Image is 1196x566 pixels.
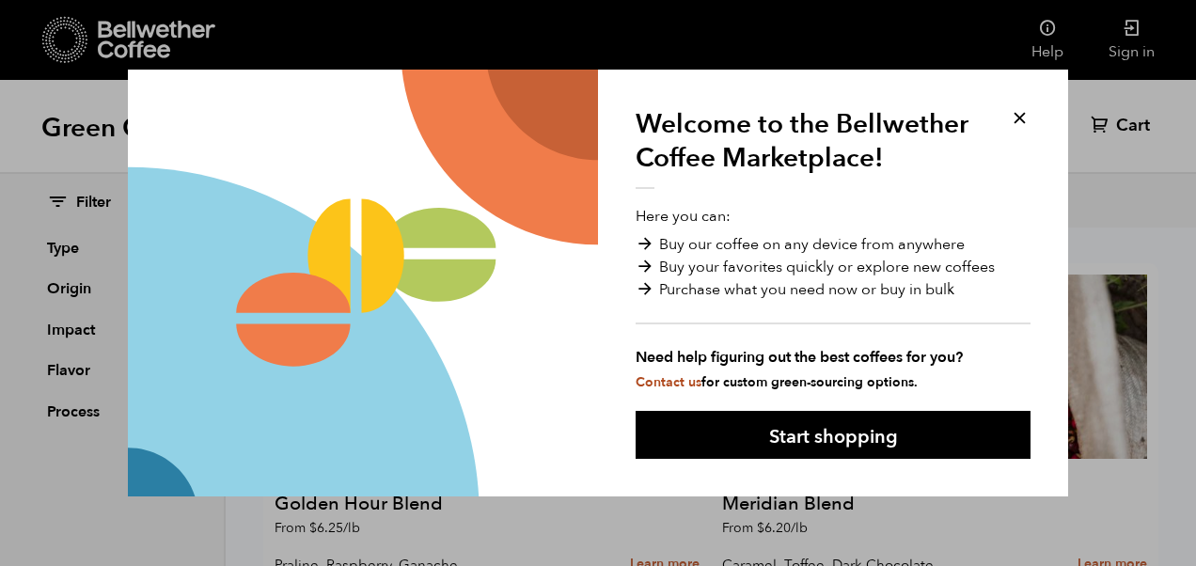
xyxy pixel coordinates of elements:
[636,256,1031,278] li: Buy your favorites quickly or explore new coffees
[636,411,1031,459] button: Start shopping
[636,107,984,190] h1: Welcome to the Bellwether Coffee Marketplace!
[636,346,1031,369] strong: Need help figuring out the best coffees for you?
[636,373,701,391] a: Contact us
[636,373,918,391] small: for custom green-sourcing options.
[636,205,1031,391] p: Here you can:
[636,278,1031,301] li: Purchase what you need now or buy in bulk
[636,233,1031,256] li: Buy our coffee on any device from anywhere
